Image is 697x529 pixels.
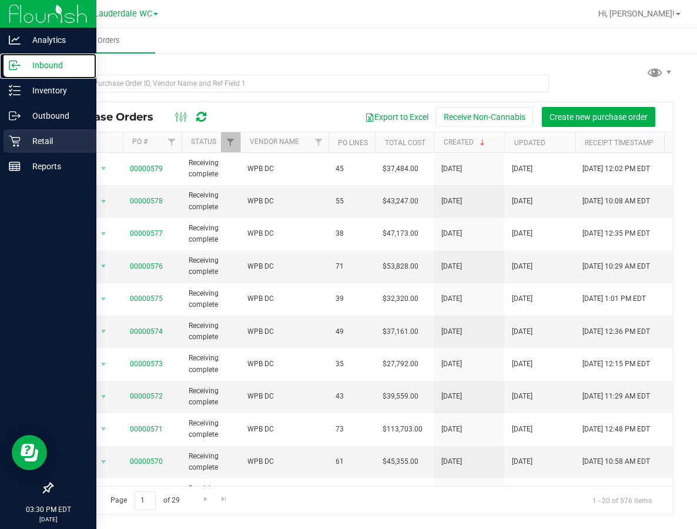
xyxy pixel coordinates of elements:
span: $45,355.00 [383,456,418,467]
span: Ft. Lauderdale WC [82,9,152,19]
span: WPB DC [247,196,321,207]
p: [DATE] [5,515,91,524]
span: Receiving complete [189,190,233,212]
iframe: Resource center [12,435,47,470]
span: [DATE] [512,228,532,239]
a: PO Lines [338,139,368,147]
span: [DATE] [441,261,462,272]
span: 39 [336,293,368,304]
span: $43,247.00 [383,196,418,207]
span: [DATE] [441,293,462,304]
a: 00000571 [130,425,163,433]
span: Hi, [PERSON_NAME]! [598,9,675,18]
span: $37,484.00 [383,163,418,175]
span: [DATE] [512,359,532,370]
a: Filter [221,132,240,152]
span: 49 [336,326,368,337]
span: 43 [336,391,368,402]
span: $27,792.00 [383,359,418,370]
inline-svg: Outbound [9,110,21,122]
a: 00000579 [130,165,163,173]
span: [DATE] [512,456,532,467]
span: Receiving complete [189,288,233,310]
span: Receiving complete [189,483,233,505]
span: select [96,226,111,242]
span: Receiving complete [189,386,233,408]
inline-svg: Analytics [9,34,21,46]
span: 38 [336,228,368,239]
span: WPB DC [247,359,321,370]
span: Receiving complete [189,223,233,245]
span: 73 [336,424,368,435]
span: Receiving complete [189,418,233,440]
span: 55 [336,196,368,207]
span: Receiving complete [189,451,233,473]
a: 00000573 [130,360,163,368]
a: Status [191,138,216,146]
a: Created [444,138,487,146]
a: Receipt Timestamp [585,139,654,147]
inline-svg: Retail [9,135,21,147]
a: 00000572 [130,392,163,400]
span: [DATE] 12:15 PM EDT [582,359,650,370]
span: Receiving complete [189,158,233,180]
inline-svg: Inbound [9,59,21,71]
span: select [96,323,111,340]
span: WPB DC [247,163,321,175]
span: [DATE] [512,261,532,272]
span: select [96,421,111,437]
span: WPB DC [247,293,321,304]
span: 1 - 20 of 576 items [583,491,661,509]
span: 45 [336,163,368,175]
a: 00000576 [130,262,163,270]
span: $37,161.00 [383,326,418,337]
span: [DATE] [512,163,532,175]
span: WPB DC [247,326,321,337]
a: Updated [514,139,545,147]
span: Create new purchase order [549,112,648,122]
span: [DATE] 10:29 AM EDT [582,261,650,272]
span: Receiving complete [189,255,233,277]
span: [DATE] [441,228,462,239]
span: Purchase Orders [61,111,165,123]
a: 00000574 [130,327,163,336]
span: select [96,356,111,373]
a: 00000577 [130,229,163,237]
span: select [96,160,111,177]
span: select [96,454,111,470]
button: Create new purchase order [542,107,655,127]
p: Inbound [21,58,91,72]
input: 1 [135,491,156,510]
span: WPB DC [247,456,321,467]
a: PO # [132,138,148,146]
span: [DATE] 12:02 PM EDT [582,163,650,175]
span: select [96,389,111,405]
span: [DATE] 12:48 PM EDT [582,424,650,435]
input: Search Purchase Order ID, Vendor Name and Ref Field 1 [52,75,549,92]
span: [DATE] [512,196,532,207]
a: Go to the next page [197,491,214,507]
span: $39,559.00 [383,391,418,402]
p: 03:30 PM EDT [5,504,91,515]
span: [DATE] 11:29 AM EDT [582,391,650,402]
p: Analytics [21,33,91,47]
span: $32,320.00 [383,293,418,304]
span: [DATE] [441,196,462,207]
span: select [96,258,111,274]
a: 00000575 [130,294,163,303]
span: [DATE] 12:36 PM EDT [582,326,650,337]
a: 00000578 [130,197,163,205]
span: [DATE] [441,326,462,337]
span: [DATE] [441,391,462,402]
span: WPB DC [247,424,321,435]
span: 61 [336,456,368,467]
a: Go to the last page [216,491,233,507]
span: [DATE] [512,326,532,337]
span: WPB DC [247,261,321,272]
button: Export to Excel [357,107,436,127]
span: [DATE] 10:58 AM EDT [582,456,650,467]
span: [DATE] [441,424,462,435]
a: Total Cost [385,139,425,147]
span: [DATE] [512,424,532,435]
span: [DATE] 12:35 PM EDT [582,228,650,239]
